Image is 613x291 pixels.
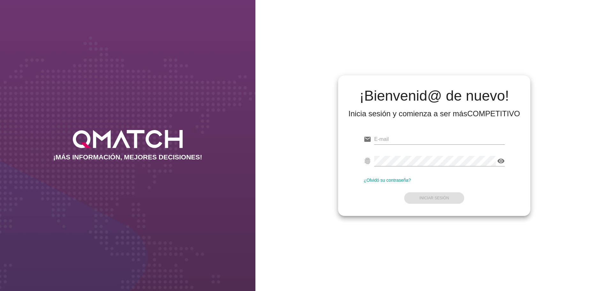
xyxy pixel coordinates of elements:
[364,135,371,143] i: email
[497,157,505,165] i: visibility
[348,109,520,119] div: Inicia sesión y comienza a ser más
[53,153,202,161] h2: ¡MÁS INFORMACIÓN, MEJORES DECISIONES!
[374,134,505,144] input: E-mail
[364,178,411,183] a: ¿Olvidó su contraseña?
[364,157,371,165] i: fingerprint
[467,109,520,118] strong: COMPETITIVO
[348,88,520,103] h2: ¡Bienvenid@ de nuevo!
